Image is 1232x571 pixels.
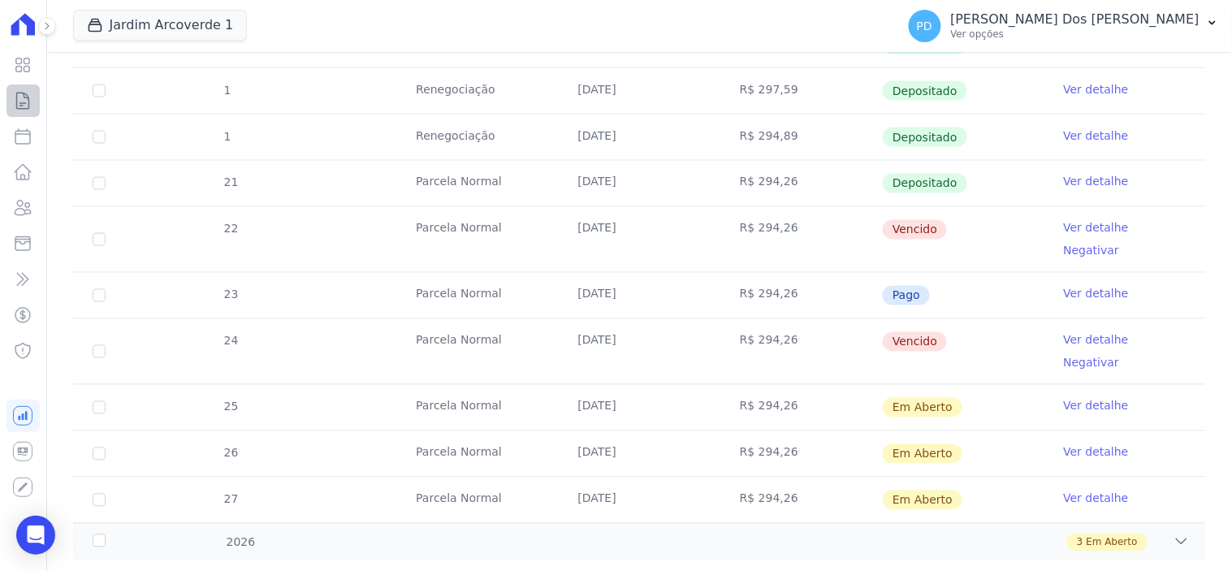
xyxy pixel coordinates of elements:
input: default [93,345,106,358]
a: Ver detalhe [1064,491,1129,507]
td: Parcela Normal [396,273,558,318]
span: Depositado [883,174,967,193]
button: Jardim Arcoverde 1 [73,10,248,41]
td: R$ 297,59 [720,68,882,114]
td: Parcela Normal [396,161,558,206]
td: R$ 294,26 [720,478,882,523]
td: [DATE] [559,385,720,430]
div: Open Intercom Messenger [16,516,55,555]
td: Parcela Normal [396,319,558,384]
a: Ver detalhe [1064,332,1129,348]
span: 3 [1077,535,1083,550]
td: Renegociação [396,115,558,160]
td: [DATE] [559,478,720,523]
a: Ver detalhe [1064,174,1129,190]
input: default [93,494,106,507]
input: Só é possível selecionar pagamentos em aberto [93,131,106,144]
td: [DATE] [559,273,720,318]
span: Em Aberto [883,491,962,510]
span: Em Aberto [1087,535,1138,550]
span: 22 [223,223,239,236]
span: 23 [223,288,239,301]
span: Vencido [883,332,947,352]
input: Só é possível selecionar pagamentos em aberto [93,84,106,97]
td: Parcela Normal [396,207,558,272]
span: 1 [223,84,231,97]
span: Depositado [883,128,967,147]
a: Ver detalhe [1064,81,1129,97]
a: Negativar [1064,244,1120,257]
td: [DATE] [559,319,720,384]
a: Ver detalhe [1064,398,1129,414]
input: Só é possível selecionar pagamentos em aberto [93,177,106,190]
a: Ver detalhe [1064,286,1129,302]
p: [PERSON_NAME] Dos [PERSON_NAME] [951,11,1200,28]
input: default [93,233,106,246]
td: [DATE] [559,431,720,477]
input: Só é possível selecionar pagamentos em aberto [93,289,106,302]
span: PD [917,20,932,32]
span: 24 [223,335,239,348]
a: Negativar [1064,357,1120,370]
td: [DATE] [559,161,720,206]
a: Ver detalhe [1064,220,1129,236]
a: Ver detalhe [1064,444,1129,461]
button: PD [PERSON_NAME] Dos [PERSON_NAME] Ver opções [896,3,1232,49]
span: Em Aberto [883,444,962,464]
td: [DATE] [559,68,720,114]
td: Parcela Normal [396,385,558,430]
td: R$ 294,26 [720,273,882,318]
td: [DATE] [559,115,720,160]
td: Renegociação [396,68,558,114]
td: R$ 294,89 [720,115,882,160]
td: R$ 294,26 [720,207,882,272]
span: Depositado [883,81,967,101]
span: Em Aberto [883,398,962,417]
span: Vencido [883,220,947,240]
td: R$ 294,26 [720,385,882,430]
span: Pago [883,286,930,305]
input: default [93,448,106,461]
input: default [93,401,106,414]
a: Ver detalhe [1064,128,1129,144]
td: Parcela Normal [396,431,558,477]
span: 21 [223,176,239,189]
td: R$ 294,26 [720,319,882,384]
span: 25 [223,400,239,413]
p: Ver opções [951,28,1200,41]
td: R$ 294,26 [720,431,882,477]
td: Parcela Normal [396,478,558,523]
td: R$ 294,26 [720,161,882,206]
span: 27 [223,493,239,506]
td: [DATE] [559,207,720,272]
span: 1 [223,130,231,143]
span: 26 [223,447,239,460]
